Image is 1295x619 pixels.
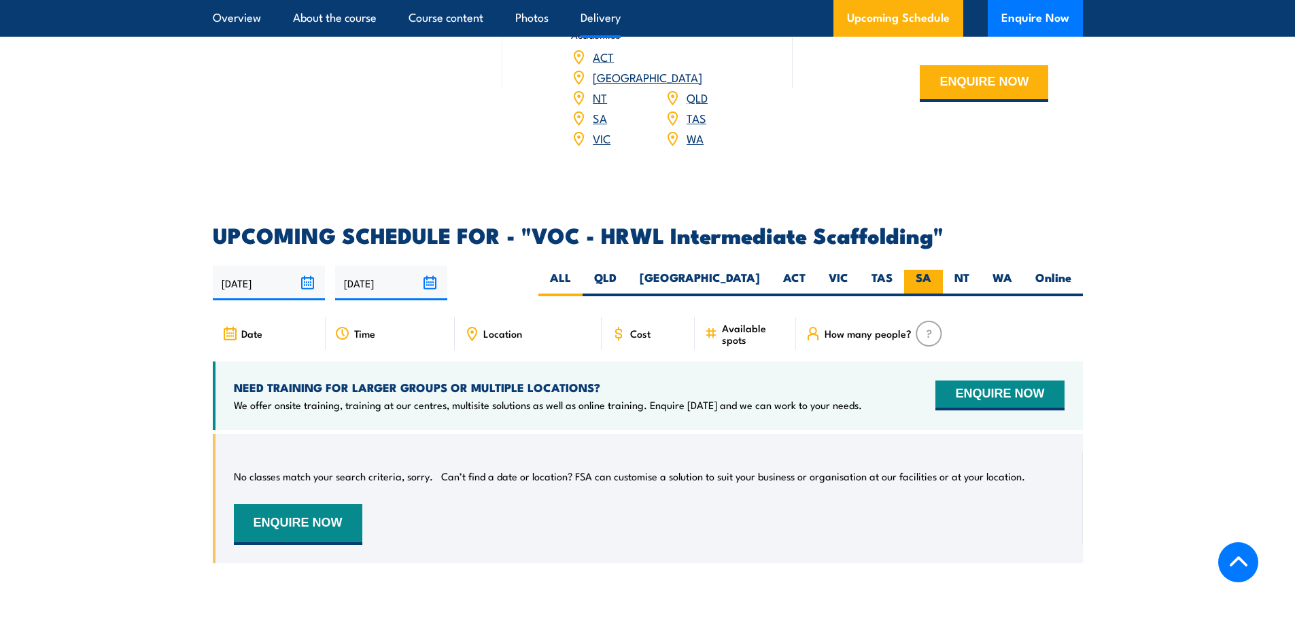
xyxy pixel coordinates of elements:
span: How many people? [825,328,912,339]
span: Location [483,328,522,339]
label: SA [904,270,943,296]
h2: UPCOMING SCHEDULE FOR - "VOC - HRWL Intermediate Scaffolding" [213,225,1083,244]
p: We offer onsite training, training at our centres, multisite solutions as well as online training... [234,398,862,412]
button: ENQUIRE NOW [920,65,1048,102]
label: WA [981,270,1024,296]
label: NT [943,270,981,296]
a: QLD [687,89,708,105]
span: Cost [630,328,651,339]
span: Date [241,328,262,339]
label: VIC [817,270,860,296]
input: To date [335,266,447,300]
label: ACT [772,270,817,296]
p: Can’t find a date or location? FSA can customise a solution to suit your business or organisation... [441,470,1025,483]
input: From date [213,266,325,300]
a: NT [593,89,607,105]
label: TAS [860,270,904,296]
label: Online [1024,270,1083,296]
a: VIC [593,130,610,146]
a: WA [687,130,704,146]
a: [GEOGRAPHIC_DATA] [593,69,702,85]
label: QLD [583,270,628,296]
label: [GEOGRAPHIC_DATA] [628,270,772,296]
h4: NEED TRAINING FOR LARGER GROUPS OR MULTIPLE LOCATIONS? [234,380,862,395]
a: ACT [593,48,614,65]
label: ALL [538,270,583,296]
span: Time [354,328,375,339]
p: No classes match your search criteria, sorry. [234,470,433,483]
a: SA [593,109,607,126]
button: ENQUIRE NOW [935,381,1064,410]
button: ENQUIRE NOW [234,504,362,545]
span: Available spots [722,322,787,345]
a: TAS [687,109,706,126]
